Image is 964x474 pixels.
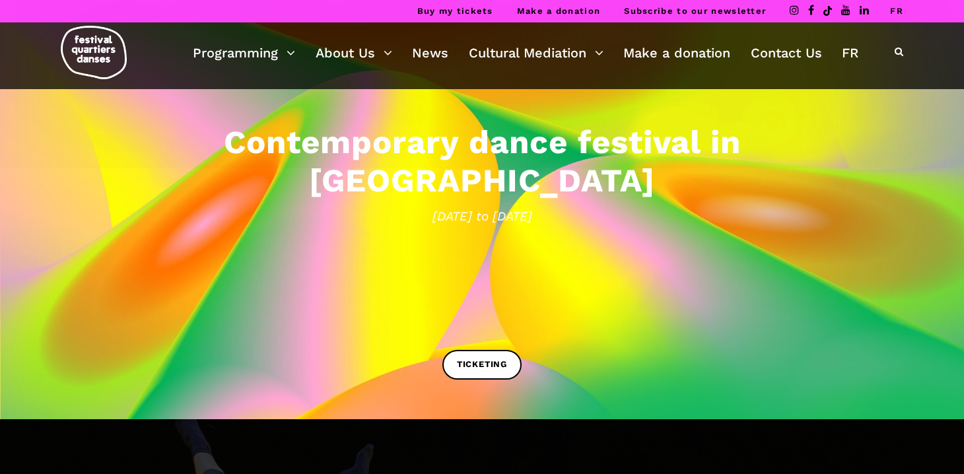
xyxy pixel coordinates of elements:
span: [DATE] to [DATE] [73,207,891,226]
a: Cultural Mediation [469,42,603,64]
a: Programming [193,42,295,64]
img: logo-fqd-med [61,26,127,79]
a: About Us [316,42,392,64]
a: TICKETING [442,350,522,380]
a: Contact Us [751,42,822,64]
a: FR [890,6,903,16]
a: News [412,42,448,64]
a: Subscribe to our newsletter [624,6,766,16]
a: Make a donation [623,42,730,64]
h3: Contemporary dance festival in [GEOGRAPHIC_DATA] [73,122,891,200]
span: TICKETING [457,358,507,372]
a: Make a donation [517,6,601,16]
a: Buy my tickets [417,6,493,16]
a: FR [842,42,858,64]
